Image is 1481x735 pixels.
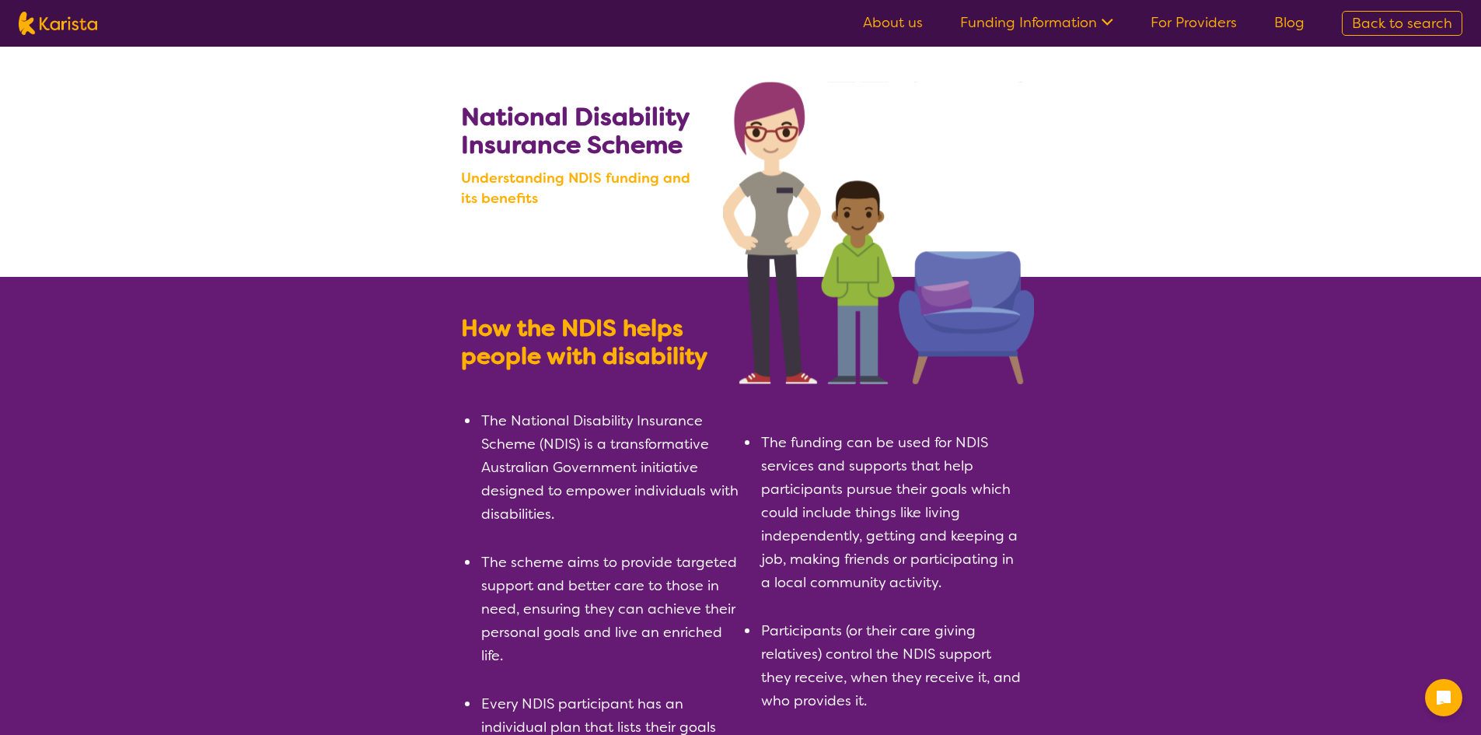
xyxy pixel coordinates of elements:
li: Participants (or their care giving relatives) control the NDIS support they receive, when they re... [760,619,1021,712]
img: Search NDIS services with Karista [723,82,1034,384]
li: The funding can be used for NDIS services and supports that help participants pursue their goals ... [760,431,1021,594]
a: Back to search [1342,11,1462,36]
a: Blog [1274,13,1305,32]
li: The National Disability Insurance Scheme (NDIS) is a transformative Australian Government initiat... [480,409,741,526]
span: Back to search [1352,14,1452,33]
a: About us [863,13,923,32]
b: How the NDIS helps people with disability [461,313,707,372]
b: National Disability Insurance Scheme [461,100,689,161]
img: Karista logo [19,12,97,35]
b: Understanding NDIS funding and its benefits [461,168,709,208]
a: For Providers [1151,13,1237,32]
li: The scheme aims to provide targeted support and better care to those in need, ensuring they can a... [480,551,741,667]
a: Funding Information [960,13,1113,32]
